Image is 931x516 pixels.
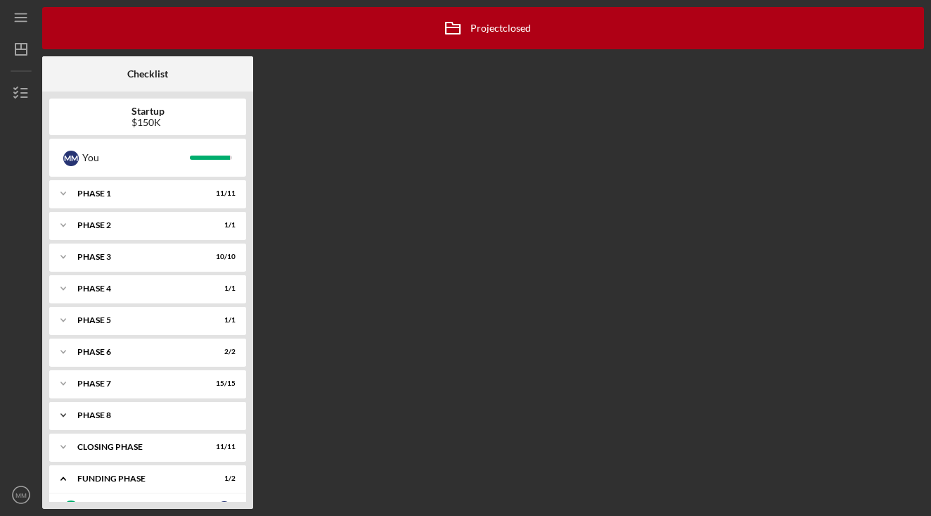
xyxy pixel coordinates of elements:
[77,189,200,198] div: Phase 1
[210,221,236,229] div: 1 / 1
[217,501,231,515] div: M M
[15,491,27,499] text: MM
[82,146,190,170] div: You
[77,316,200,325] div: Phase 5
[131,117,165,128] div: $150K
[131,106,165,117] b: Startup
[63,151,79,166] div: M M
[210,189,236,198] div: 11 / 11
[210,284,236,293] div: 1 / 1
[210,316,236,325] div: 1 / 1
[77,221,200,229] div: Phase 2
[210,253,236,261] div: 10 / 10
[77,443,200,451] div: Closing Phase
[210,348,236,356] div: 2 / 2
[435,11,531,46] div: Project closed
[7,481,35,509] button: MM
[127,68,168,80] b: Checklist
[77,253,200,261] div: Phase 3
[210,474,236,483] div: 1 / 2
[77,474,200,483] div: Funding Phase
[77,411,229,420] div: Phase 8
[210,443,236,451] div: 11 / 11
[77,379,200,388] div: Phase 7
[77,284,200,293] div: Phase 4
[77,348,200,356] div: Phase 6
[210,379,236,388] div: 15 / 15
